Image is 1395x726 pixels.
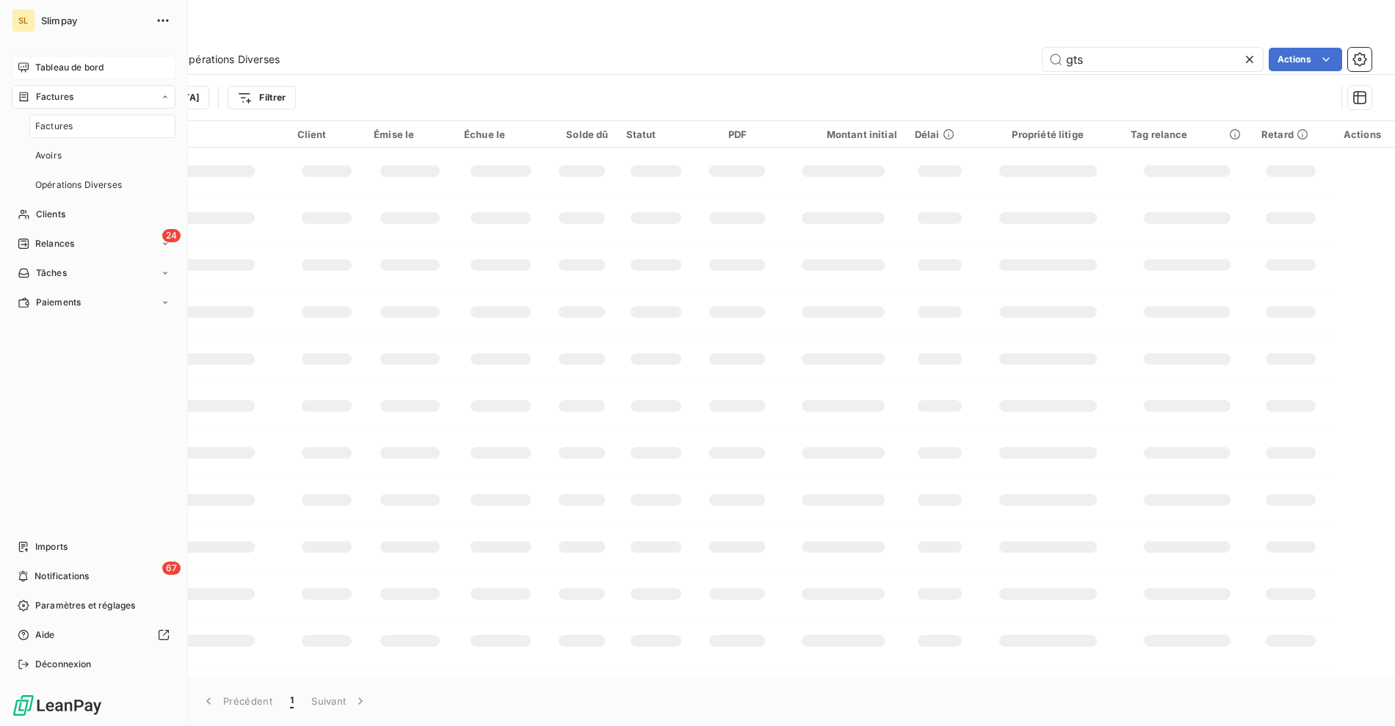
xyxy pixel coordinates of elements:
[36,296,81,309] span: Paiements
[1345,676,1380,711] iframe: Intercom live chat
[35,540,68,553] span: Imports
[555,128,609,140] div: Solde dû
[35,237,74,250] span: Relances
[703,128,771,140] div: PDF
[12,623,175,647] a: Aide
[162,229,181,242] span: 24
[228,86,295,109] button: Filtrer
[1261,128,1321,140] div: Retard
[1131,128,1244,140] div: Tag relance
[192,686,281,716] button: Précédent
[1269,48,1342,71] button: Actions
[302,686,377,716] button: Suivant
[35,570,89,583] span: Notifications
[35,599,135,612] span: Paramètres et réglages
[290,694,294,708] span: 1
[374,128,446,140] div: Émise le
[297,128,357,140] div: Client
[982,128,1113,140] div: Propriété litige
[464,128,537,140] div: Échue le
[36,90,73,104] span: Factures
[181,52,280,67] span: Opérations Diverses
[12,9,35,32] div: SL
[35,149,62,162] span: Avoirs
[41,15,147,26] span: Slimpay
[626,128,686,140] div: Statut
[281,686,302,716] button: 1
[36,266,67,280] span: Tâches
[789,128,897,140] div: Montant initial
[12,694,103,717] img: Logo LeanPay
[915,128,965,140] div: Délai
[35,658,92,671] span: Déconnexion
[35,61,104,74] span: Tableau de bord
[1043,48,1263,71] input: Rechercher
[36,208,65,221] span: Clients
[35,628,55,642] span: Aide
[35,178,122,192] span: Opérations Diverses
[162,562,181,575] span: 67
[1338,128,1386,140] div: Actions
[35,120,73,133] span: Factures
